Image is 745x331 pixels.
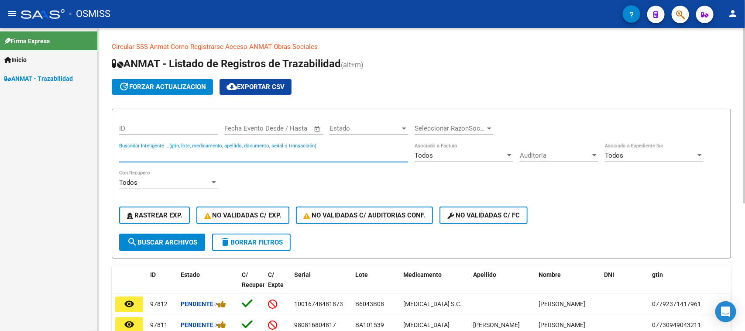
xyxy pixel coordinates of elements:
button: forzar actualizacion [112,79,213,95]
span: Todos [119,179,137,186]
span: Exportar CSV [227,83,285,91]
span: B6043B08 [355,300,384,307]
span: ANMAT - Listado de Registros de Trazabilidad [112,58,341,70]
button: Rastrear Exp. [119,207,190,224]
strong: Pendiente [181,300,213,307]
span: forzar actualizacion [119,83,206,91]
span: -> [213,300,226,307]
a: Circular SSS Anmat [112,43,169,51]
button: Buscar Archivos [119,234,205,251]
span: [PERSON_NAME] [539,300,585,307]
span: -> [213,321,226,328]
mat-icon: update [119,81,129,92]
datatable-header-cell: C/ Recupero [238,265,264,304]
span: BA101539 [355,321,384,328]
span: ID [150,271,156,278]
span: Apellido [473,271,496,278]
span: [PERSON_NAME] [473,321,520,328]
span: 97812 [150,300,168,307]
span: [MEDICAL_DATA] S.C. [403,300,462,307]
button: No Validadas c/ Auditorias Conf. [296,207,433,224]
datatable-header-cell: Lote [352,265,400,304]
datatable-header-cell: Nombre [535,265,601,304]
span: 980816804817 [294,321,336,328]
span: 07730949043211 [652,321,701,328]
span: Inicio [4,55,27,65]
mat-icon: delete [220,237,230,247]
span: Nombre [539,271,561,278]
span: Rastrear Exp. [127,211,182,219]
p: - - [112,42,731,52]
datatable-header-cell: gtin [649,265,727,304]
span: 97811 [150,321,168,328]
span: Auditoria [520,152,591,159]
span: Medicamento [403,271,442,278]
span: Serial [294,271,311,278]
span: gtin [652,271,663,278]
datatable-header-cell: DNI [601,265,649,304]
mat-icon: search [127,237,137,247]
span: Seleccionar RazonSocial [415,124,485,132]
span: C/ Recupero [242,271,268,288]
span: 07792371417961 [652,300,701,307]
strong: Pendiente [181,321,213,328]
button: Borrar Filtros [212,234,291,251]
span: [MEDICAL_DATA] [403,321,450,328]
span: Estado [181,271,200,278]
span: Lote [355,271,368,278]
span: Todos [415,152,433,159]
span: [PERSON_NAME] [539,321,585,328]
span: No validadas c/ FC [447,211,520,219]
input: Fecha inicio [224,124,260,132]
span: DNI [604,271,614,278]
mat-icon: cloud_download [227,81,237,92]
span: Todos [605,152,623,159]
datatable-header-cell: Estado [177,265,238,304]
button: Open calendar [312,124,323,134]
mat-icon: menu [7,8,17,19]
input: Fecha fin [268,124,310,132]
datatable-header-cell: Medicamento [400,265,470,304]
span: Estado [330,124,400,132]
mat-icon: person [728,8,738,19]
button: No validadas c/ FC [439,207,528,224]
span: ANMAT - Trazabilidad [4,74,73,83]
span: No Validadas c/ Auditorias Conf. [304,211,426,219]
div: Open Intercom Messenger [715,301,736,322]
button: Exportar CSV [220,79,292,95]
mat-icon: remove_red_eye [124,299,134,309]
a: Como Registrarse [171,43,223,51]
span: No Validadas c/ Exp. [204,211,282,219]
datatable-header-cell: ID [147,265,177,304]
span: - OSMISS [69,4,110,24]
datatable-header-cell: Apellido [470,265,535,304]
button: No Validadas c/ Exp. [196,207,289,224]
a: Acceso ANMAT Obras Sociales [225,43,318,51]
span: C/ Expte [268,271,284,288]
datatable-header-cell: C/ Expte [264,265,291,304]
span: 10016748481873 [294,300,343,307]
span: Buscar Archivos [127,238,197,246]
span: Borrar Filtros [220,238,283,246]
mat-icon: remove_red_eye [124,319,134,330]
a: Documentacion trazabilidad [318,43,399,51]
span: (alt+m) [341,61,364,69]
datatable-header-cell: Serial [291,265,352,304]
span: Firma Express [4,36,50,46]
